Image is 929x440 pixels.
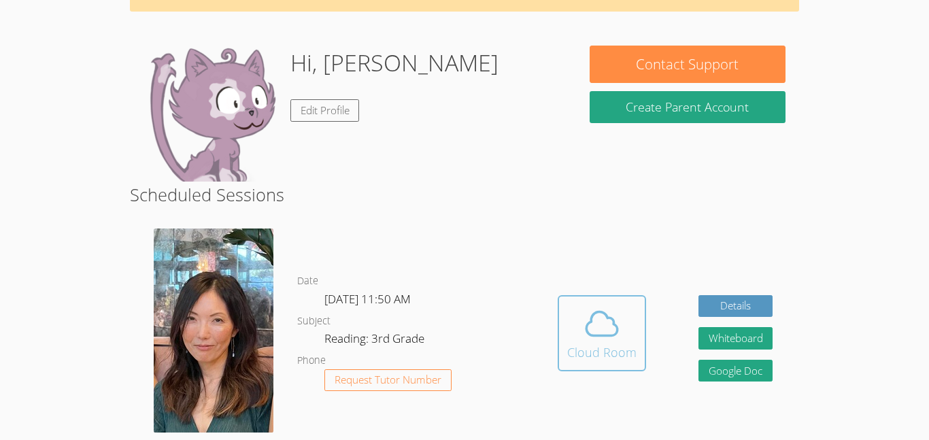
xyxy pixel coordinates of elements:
[130,182,799,207] h2: Scheduled Sessions
[290,99,360,122] a: Edit Profile
[290,46,499,80] h1: Hi, [PERSON_NAME]
[567,343,637,362] div: Cloud Room
[143,46,280,182] img: default.png
[154,229,273,433] img: avatar.png
[698,360,773,382] a: Google Doc
[297,352,326,369] dt: Phone
[297,313,331,330] dt: Subject
[324,369,452,392] button: Request Tutor Number
[590,46,786,83] button: Contact Support
[335,375,441,385] span: Request Tutor Number
[698,327,773,350] button: Whiteboard
[297,273,318,290] dt: Date
[324,291,411,307] span: [DATE] 11:50 AM
[698,295,773,318] a: Details
[558,295,646,371] button: Cloud Room
[324,329,427,352] dd: Reading: 3rd Grade
[590,91,786,123] button: Create Parent Account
